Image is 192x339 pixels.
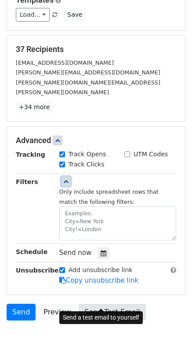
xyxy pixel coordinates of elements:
[69,150,106,159] label: Track Opens
[63,8,86,22] button: Save
[69,160,105,169] label: Track Clicks
[69,265,133,275] label: Add unsubscribe link
[59,311,143,324] div: Send a test email to yourself
[16,151,45,158] strong: Tracking
[59,249,92,257] span: Send now
[16,69,160,76] small: [PERSON_NAME][EMAIL_ADDRESS][DOMAIN_NAME]
[59,188,159,205] small: Only include spreadsheet rows that match the following filters:
[16,136,176,145] h5: Advanced
[16,8,50,22] a: Load...
[16,102,53,113] a: +34 more
[16,267,59,274] strong: Unsubscribe
[134,150,168,159] label: UTM Codes
[16,44,176,54] h5: 37 Recipients
[79,304,145,321] a: Send Test Email
[38,304,76,321] a: Preview
[16,248,47,255] strong: Schedule
[148,297,192,339] iframe: Chat Widget
[16,59,114,66] small: [EMAIL_ADDRESS][DOMAIN_NAME]
[16,178,38,185] strong: Filters
[16,79,160,96] small: [PERSON_NAME][DOMAIN_NAME][EMAIL_ADDRESS][PERSON_NAME][DOMAIN_NAME]
[7,304,36,321] a: Send
[59,276,138,284] a: Copy unsubscribe link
